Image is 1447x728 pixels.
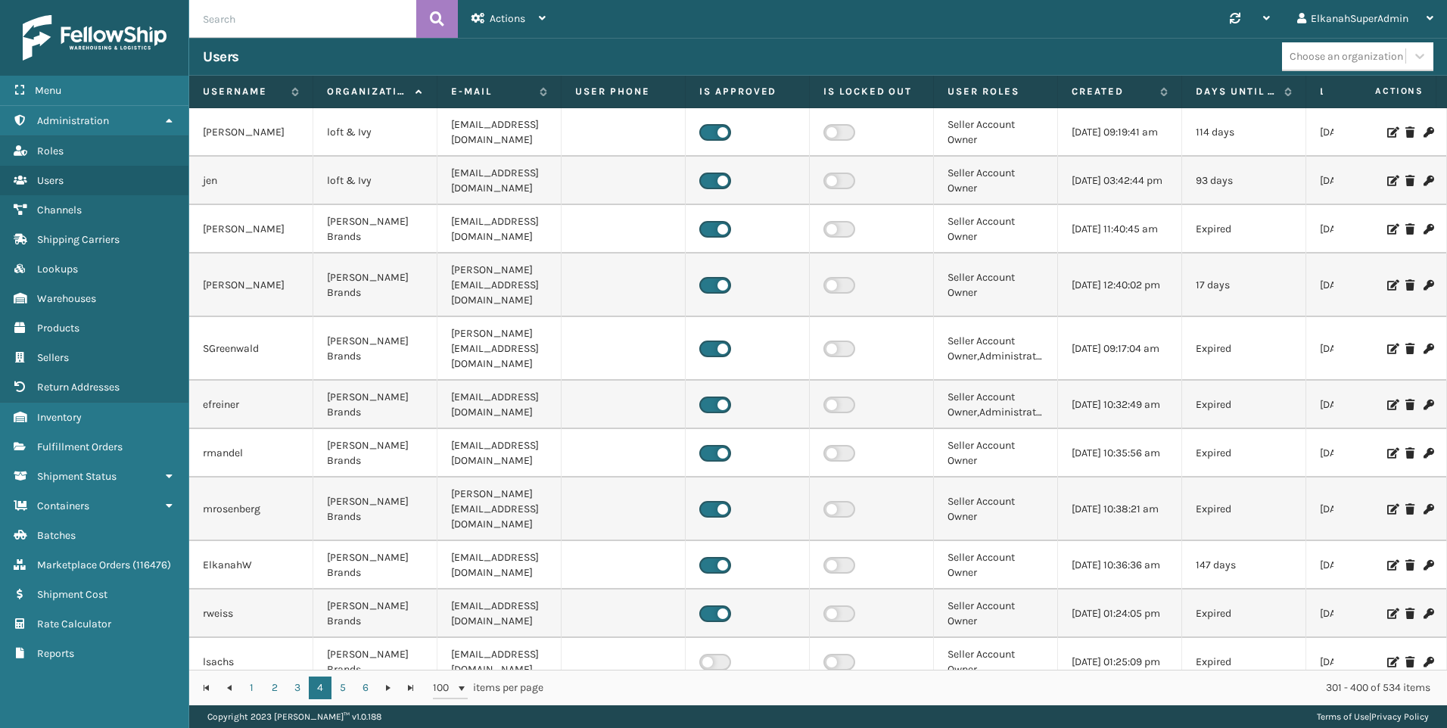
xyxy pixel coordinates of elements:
[1306,381,1430,429] td: [DATE] 09:42:26 am
[382,682,394,694] span: Go to the next page
[490,12,525,25] span: Actions
[313,205,437,254] td: [PERSON_NAME] Brands
[934,108,1058,157] td: Seller Account Owner
[327,85,408,98] label: Organization
[132,558,171,571] span: ( 116476 )
[37,647,74,660] span: Reports
[934,205,1058,254] td: Seller Account Owner
[189,254,313,317] td: [PERSON_NAME]
[1306,429,1430,478] td: [DATE] 11:52:06 pm
[313,638,437,686] td: [PERSON_NAME] Brands
[1424,448,1433,459] i: Change Password
[35,84,61,97] span: Menu
[189,541,313,590] td: ElkanahW
[37,114,109,127] span: Administration
[1058,638,1182,686] td: [DATE] 01:25:09 pm
[23,15,166,61] img: logo
[331,677,354,699] a: 5
[195,677,218,699] a: Go to the first page
[1405,176,1414,186] i: Delete
[218,677,241,699] a: Go to the previous page
[203,48,239,66] h3: Users
[1424,176,1433,186] i: Change Password
[189,381,313,429] td: efreiner
[241,677,263,699] a: 1
[1182,254,1306,317] td: 17 days
[1306,108,1430,157] td: [DATE] 07:03:58 pm
[437,254,562,317] td: [PERSON_NAME][EMAIL_ADDRESS][DOMAIN_NAME]
[437,638,562,686] td: [EMAIL_ADDRESS][DOMAIN_NAME]
[1058,541,1182,590] td: [DATE] 10:36:36 am
[1182,317,1306,381] td: Expired
[37,233,120,246] span: Shipping Carriers
[203,85,284,98] label: Username
[1405,448,1414,459] i: Delete
[1387,657,1396,667] i: Edit
[1424,344,1433,354] i: Change Password
[1424,608,1433,619] i: Change Password
[37,618,111,630] span: Rate Calculator
[1405,224,1414,235] i: Delete
[189,108,313,157] td: [PERSON_NAME]
[37,588,107,601] span: Shipment Cost
[1317,711,1369,722] a: Terms of Use
[1387,224,1396,235] i: Edit
[1182,157,1306,205] td: 93 days
[37,351,69,364] span: Sellers
[1424,560,1433,571] i: Change Password
[37,381,120,394] span: Return Addresses
[433,677,543,699] span: items per page
[1320,85,1401,98] label: Last Seen
[313,541,437,590] td: [PERSON_NAME] Brands
[189,478,313,541] td: mrosenberg
[189,638,313,686] td: lsachs
[1306,638,1430,686] td: [DATE] 01:25:22 pm
[37,263,78,275] span: Lookups
[1387,280,1396,291] i: Edit
[1072,85,1153,98] label: Created
[1424,657,1433,667] i: Change Password
[37,145,64,157] span: Roles
[313,381,437,429] td: [PERSON_NAME] Brands
[37,411,82,424] span: Inventory
[37,322,79,334] span: Products
[313,254,437,317] td: [PERSON_NAME] Brands
[37,174,64,187] span: Users
[1182,541,1306,590] td: 147 days
[1306,205,1430,254] td: [DATE] 08:31:58 am
[1327,79,1433,104] span: Actions
[1387,400,1396,410] i: Edit
[1405,344,1414,354] i: Delete
[37,292,96,305] span: Warehouses
[699,85,795,98] label: Is Approved
[313,157,437,205] td: loft & Ivy
[1387,504,1396,515] i: Edit
[313,108,437,157] td: loft & Ivy
[1290,48,1403,64] div: Choose an organization
[37,470,117,483] span: Shipment Status
[1405,280,1414,291] i: Delete
[1058,205,1182,254] td: [DATE] 11:40:45 am
[451,85,532,98] label: E-mail
[1306,590,1430,638] td: [DATE] 10:12:23 am
[1405,504,1414,515] i: Delete
[1387,344,1396,354] i: Edit
[1182,429,1306,478] td: Expired
[565,680,1430,695] div: 301 - 400 of 534 items
[189,590,313,638] td: rweiss
[934,478,1058,541] td: Seller Account Owner
[309,677,331,699] a: 4
[37,558,130,571] span: Marketplace Orders
[1182,381,1306,429] td: Expired
[1058,108,1182,157] td: [DATE] 09:19:41 am
[437,205,562,254] td: [EMAIL_ADDRESS][DOMAIN_NAME]
[437,157,562,205] td: [EMAIL_ADDRESS][DOMAIN_NAME]
[437,541,562,590] td: [EMAIL_ADDRESS][DOMAIN_NAME]
[1424,224,1433,235] i: Change Password
[437,429,562,478] td: [EMAIL_ADDRESS][DOMAIN_NAME]
[934,638,1058,686] td: Seller Account Owner
[286,677,309,699] a: 3
[354,677,377,699] a: 6
[433,680,456,695] span: 100
[1058,478,1182,541] td: [DATE] 10:38:21 am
